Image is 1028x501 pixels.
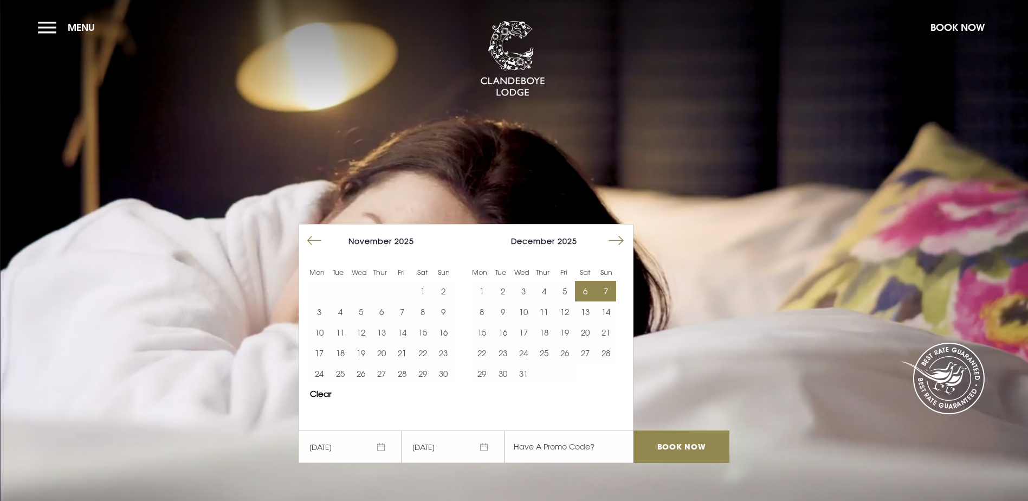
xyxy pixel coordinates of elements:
td: Choose Wednesday, November 19, 2025 as your end date. [351,343,371,363]
span: 2025 [558,236,577,246]
td: Choose Monday, November 24, 2025 as your end date. [309,363,329,384]
button: 14 [596,301,616,322]
button: 8 [471,301,492,322]
button: 25 [329,363,350,384]
td: Choose Tuesday, November 25, 2025 as your end date. [329,363,350,384]
button: 22 [471,343,492,363]
span: 2025 [395,236,414,246]
td: Choose Sunday, December 7, 2025 as your end date. [596,281,616,301]
button: 11 [329,322,350,343]
button: 8 [412,301,433,322]
td: Choose Saturday, November 1, 2025 as your end date. [412,281,433,301]
td: Choose Sunday, December 21, 2025 as your end date. [596,322,616,343]
button: 30 [492,363,513,384]
button: 27 [371,363,392,384]
button: 3 [513,281,534,301]
button: 23 [433,343,454,363]
button: 9 [433,301,454,322]
button: 16 [492,322,513,343]
button: Clear [310,390,332,398]
button: 5 [554,281,575,301]
td: Choose Tuesday, December 2, 2025 as your end date. [492,281,513,301]
button: 12 [351,322,371,343]
button: 3 [309,301,329,322]
button: 20 [371,343,392,363]
button: 15 [471,322,492,343]
td: Choose Monday, December 22, 2025 as your end date. [471,343,492,363]
td: Choose Wednesday, December 31, 2025 as your end date. [513,363,534,384]
button: 22 [412,343,433,363]
button: 1 [471,281,492,301]
td: Choose Sunday, December 14, 2025 as your end date. [596,301,616,322]
button: 11 [534,301,554,322]
button: 23 [492,343,513,363]
td: Choose Tuesday, November 18, 2025 as your end date. [329,343,350,363]
td: Choose Monday, December 8, 2025 as your end date. [471,301,492,322]
td: Choose Sunday, November 2, 2025 as your end date. [433,281,454,301]
button: 7 [392,301,412,322]
td: Choose Saturday, November 29, 2025 as your end date. [412,363,433,384]
button: Book Now [925,16,990,39]
button: 24 [309,363,329,384]
button: 26 [351,363,371,384]
td: Choose Thursday, December 4, 2025 as your end date. [534,281,554,301]
button: Move forward to switch to the next month. [606,230,626,251]
td: Choose Wednesday, November 5, 2025 as your end date. [351,301,371,322]
td: Choose Saturday, November 22, 2025 as your end date. [412,343,433,363]
td: Choose Monday, November 17, 2025 as your end date. [309,343,329,363]
td: Choose Wednesday, December 24, 2025 as your end date. [513,343,534,363]
button: 24 [513,343,534,363]
td: Choose Sunday, December 28, 2025 as your end date. [596,343,616,363]
td: Choose Saturday, December 20, 2025 as your end date. [575,322,596,343]
td: Choose Wednesday, December 3, 2025 as your end date. [513,281,534,301]
button: 5 [351,301,371,322]
button: 31 [513,363,534,384]
img: Clandeboye Lodge [480,21,545,97]
button: 13 [575,301,596,322]
td: Choose Friday, November 14, 2025 as your end date. [392,322,412,343]
td: Choose Friday, December 26, 2025 as your end date. [554,343,575,363]
td: Choose Monday, November 10, 2025 as your end date. [309,322,329,343]
button: 21 [596,322,616,343]
td: Choose Thursday, December 25, 2025 as your end date. [534,343,554,363]
button: 6 [371,301,392,322]
td: Choose Thursday, December 11, 2025 as your end date. [534,301,554,322]
button: 4 [329,301,350,322]
td: Choose Thursday, November 13, 2025 as your end date. [371,322,392,343]
td: Choose Saturday, November 8, 2025 as your end date. [412,301,433,322]
button: 19 [554,322,575,343]
td: Choose Monday, December 15, 2025 as your end date. [471,322,492,343]
span: [DATE] [299,431,402,463]
td: Choose Tuesday, December 30, 2025 as your end date. [492,363,513,384]
button: 19 [351,343,371,363]
button: 14 [392,322,412,343]
td: Choose Wednesday, December 17, 2025 as your end date. [513,322,534,343]
td: Choose Monday, December 29, 2025 as your end date. [471,363,492,384]
button: 29 [412,363,433,384]
button: 18 [329,343,350,363]
td: Choose Saturday, November 15, 2025 as your end date. [412,322,433,343]
td: Choose Monday, November 3, 2025 as your end date. [309,301,329,322]
td: Choose Sunday, November 16, 2025 as your end date. [433,322,454,343]
td: Choose Thursday, November 6, 2025 as your end date. [371,301,392,322]
button: 7 [596,281,616,301]
button: 17 [513,322,534,343]
input: Have A Promo Code? [505,431,633,463]
td: Choose Friday, December 5, 2025 as your end date. [554,281,575,301]
td: Choose Friday, December 19, 2025 as your end date. [554,322,575,343]
button: 1 [412,281,433,301]
button: 28 [596,343,616,363]
td: Choose Wednesday, November 12, 2025 as your end date. [351,322,371,343]
span: November [348,236,392,246]
span: Menu [68,21,95,34]
td: Choose Tuesday, December 16, 2025 as your end date. [492,322,513,343]
button: 25 [534,343,554,363]
button: 26 [554,343,575,363]
button: 20 [575,322,596,343]
td: Choose Friday, November 21, 2025 as your end date. [392,343,412,363]
button: 13 [371,322,392,343]
td: Choose Sunday, November 30, 2025 as your end date. [433,363,454,384]
td: Choose Friday, November 28, 2025 as your end date. [392,363,412,384]
td: Choose Saturday, December 27, 2025 as your end date. [575,343,596,363]
td: Choose Thursday, November 20, 2025 as your end date. [371,343,392,363]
